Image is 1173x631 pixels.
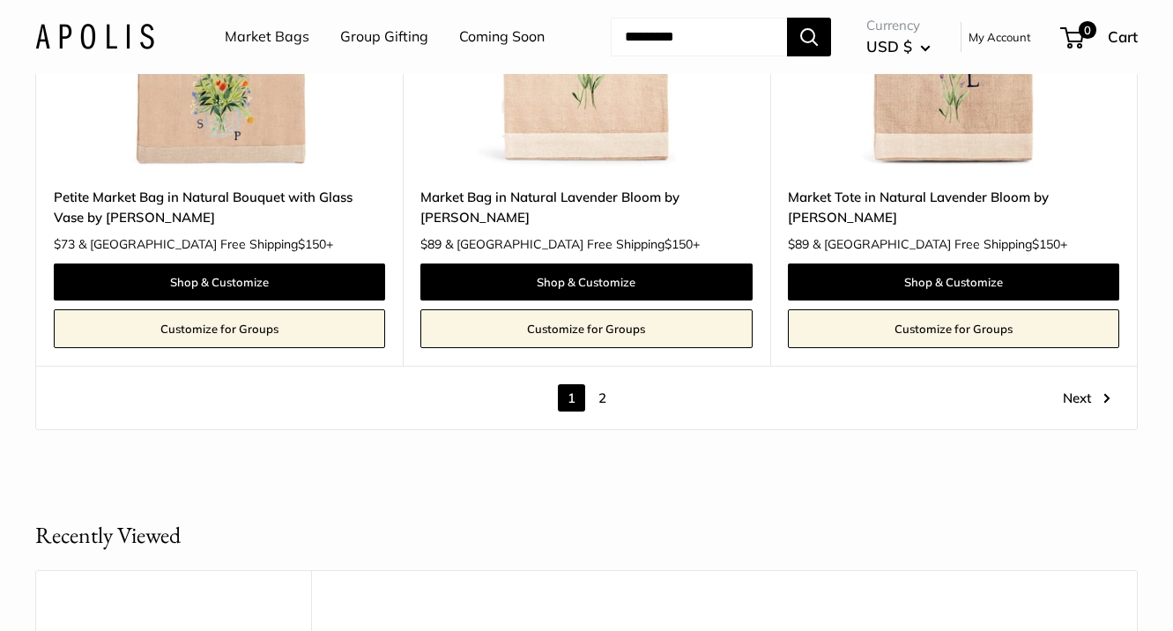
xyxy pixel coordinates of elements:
[788,264,1119,301] a: Shop & Customize
[298,236,326,252] span: $150
[340,24,428,50] a: Group Gifting
[54,187,385,228] a: Petite Market Bag in Natural Bouquet with Glass Vase by [PERSON_NAME]
[225,24,309,50] a: Market Bags
[14,564,189,617] iframe: Sign Up via Text for Offers
[866,33,931,61] button: USD $
[35,24,154,49] img: Apolis
[664,236,693,252] span: $150
[1079,21,1096,39] span: 0
[866,13,931,38] span: Currency
[787,18,831,56] button: Search
[420,264,752,301] a: Shop & Customize
[54,264,385,301] a: Shop & Customize
[54,236,75,252] span: $73
[558,384,585,412] span: 1
[35,518,181,553] h2: Recently Viewed
[445,238,700,250] span: & [GEOGRAPHIC_DATA] Free Shipping +
[788,309,1119,348] a: Customize for Groups
[420,236,442,252] span: $89
[420,309,752,348] a: Customize for Groups
[813,238,1067,250] span: & [GEOGRAPHIC_DATA] Free Shipping +
[78,238,333,250] span: & [GEOGRAPHIC_DATA] Free Shipping +
[1032,236,1060,252] span: $150
[1063,384,1110,412] a: Next
[788,236,809,252] span: $89
[54,309,385,348] a: Customize for Groups
[459,24,545,50] a: Coming Soon
[420,187,752,228] a: Market Bag in Natural Lavender Bloom by [PERSON_NAME]
[866,37,912,56] span: USD $
[788,187,1119,228] a: Market Tote in Natural Lavender Bloom by [PERSON_NAME]
[589,384,616,412] a: 2
[1108,27,1138,46] span: Cart
[969,26,1031,48] a: My Account
[1062,23,1138,51] a: 0 Cart
[611,18,787,56] input: Search...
